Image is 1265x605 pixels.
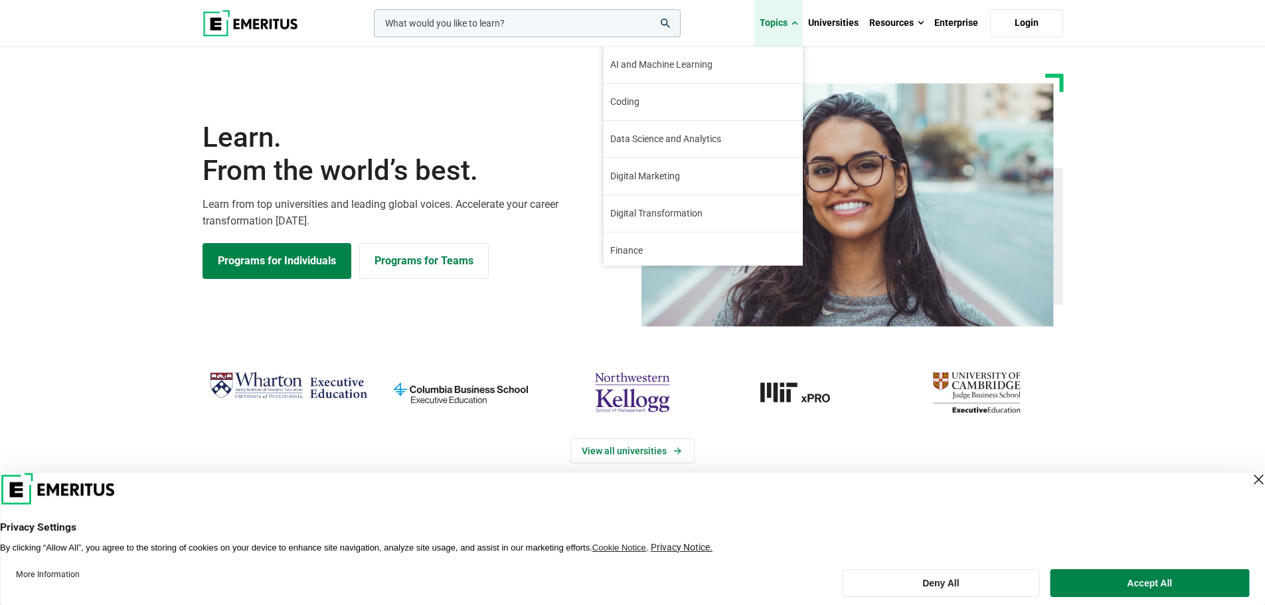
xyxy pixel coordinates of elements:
[610,244,643,258] span: Finance
[610,169,680,183] span: Digital Marketing
[570,438,695,464] a: View Universities
[604,84,803,120] a: Coding
[604,121,803,157] a: Data Science and Analytics
[374,9,681,37] input: woocommerce-product-search-field-0
[553,367,712,418] img: northwestern-kellogg
[610,132,721,146] span: Data Science and Analytics
[203,196,625,230] p: Learn from top universities and leading global voices. Accelerate your career transformation [DATE].
[381,367,540,418] img: columbia-business-school
[990,9,1063,37] a: Login
[604,46,803,83] a: AI and Machine Learning
[203,154,625,187] span: From the world’s best.
[897,367,1056,418] img: cambridge-judge-business-school
[725,367,884,418] a: MIT-xPRO
[641,83,1054,327] img: Learn from the world's best
[203,121,625,188] h1: Learn.
[209,367,368,406] img: Wharton Executive Education
[604,232,803,269] a: Finance
[604,195,803,232] a: Digital Transformation
[610,58,713,72] span: AI and Machine Learning
[203,243,351,279] a: Explore Programs
[604,158,803,195] a: Digital Marketing
[725,367,884,418] img: MIT xPRO
[610,95,639,109] span: Coding
[610,207,703,220] span: Digital Transformation
[359,243,489,279] a: Explore for Business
